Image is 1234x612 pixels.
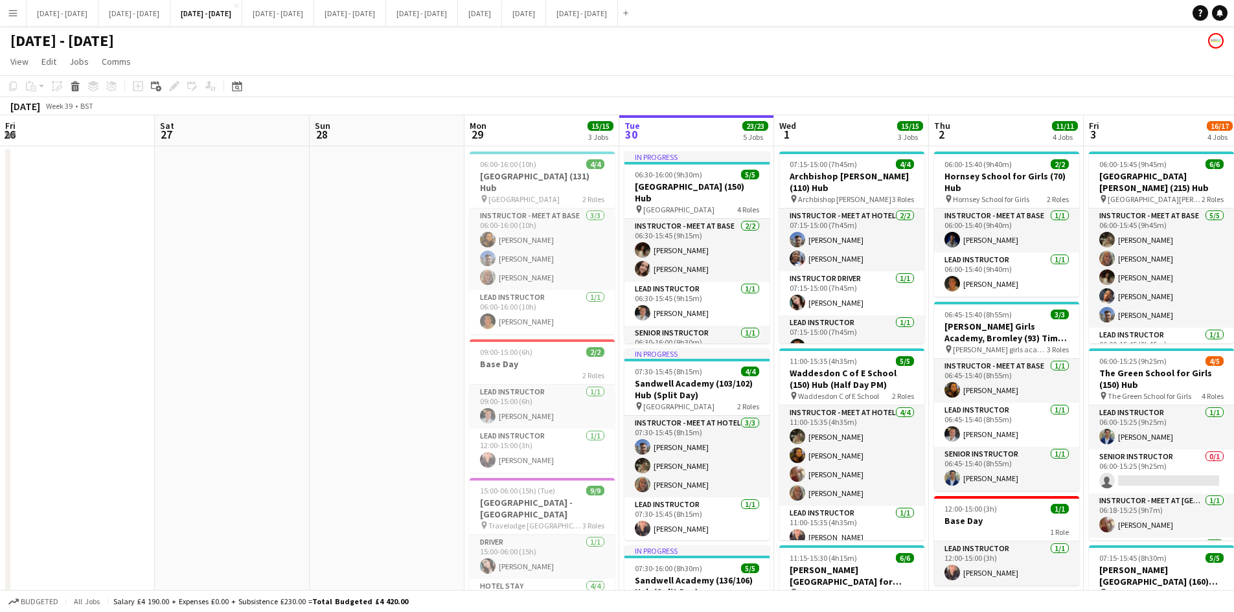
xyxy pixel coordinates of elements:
span: 5/5 [896,356,914,366]
app-card-role: Lead Instructor1/112:00-15:00 (3h)[PERSON_NAME] [470,429,615,473]
h3: [GEOGRAPHIC_DATA][PERSON_NAME] (215) Hub [1089,170,1234,194]
span: 6/6 [1205,159,1224,169]
span: 06:00-15:40 (9h40m) [944,159,1012,169]
app-card-role: Instructor - Meet at Base2/206:30-15:45 (9h15m)[PERSON_NAME][PERSON_NAME] [624,219,770,282]
button: [DATE] - [DATE] [98,1,170,26]
span: 11:15-15:30 (4h15m) [790,553,857,563]
span: Comms [102,56,131,67]
span: Wed [779,120,796,131]
span: 2 Roles [1202,588,1224,598]
app-card-role: Instructor - Meet at Base1/106:00-15:40 (9h40m)[PERSON_NAME] [934,209,1079,253]
div: 3 Jobs [898,132,922,142]
app-card-role: Lead Instructor1/109:00-15:00 (6h)[PERSON_NAME] [470,385,615,429]
div: 06:00-15:25 (9h25m)4/5The Green School for Girls (150) Hub The Green School for Girls4 RolesLead ... [1089,348,1234,540]
button: [DATE] - [DATE] [242,1,314,26]
app-job-card: 12:00-15:00 (3h)1/1Base Day1 RoleLead Instructor1/112:00-15:00 (3h)[PERSON_NAME] [934,496,1079,585]
span: [GEOGRAPHIC_DATA][PERSON_NAME] [1108,194,1202,204]
span: 29 [468,127,486,142]
span: 2 Roles [1202,194,1224,204]
span: 11:00-15:35 (4h35m) [790,356,857,366]
span: 4/4 [586,159,604,169]
span: 2/2 [1051,159,1069,169]
h3: Sandwell Academy (136/106) Hub (Split Day) [624,574,770,598]
app-job-card: 09:00-15:00 (6h)2/2Base Day2 RolesLead Instructor1/109:00-15:00 (6h)[PERSON_NAME]Lead Instructor1... [470,339,615,473]
span: 4 Roles [1202,391,1224,401]
span: Sat [160,120,174,131]
app-job-card: 06:00-16:00 (10h)4/4[GEOGRAPHIC_DATA] (131) Hub [GEOGRAPHIC_DATA]2 RolesInstructor - Meet at Base... [470,152,615,334]
span: 2 [932,127,950,142]
span: 23/23 [742,121,768,131]
div: 4 Jobs [1207,132,1232,142]
app-card-role: Instructor Driver1/107:15-15:00 (7h45m)[PERSON_NAME] [779,271,924,315]
app-card-role: Instructor - Meet at School2/2 [1089,538,1234,600]
span: 9/9 [586,486,604,495]
span: 2 Roles [582,194,604,204]
span: 3 Roles [892,194,914,204]
span: 5/5 [1205,553,1224,563]
app-card-role: Senior Instructor0/106:00-15:25 (9h25m) [1089,449,1234,493]
span: Travelodge [GEOGRAPHIC_DATA] [GEOGRAPHIC_DATA] [488,521,582,530]
span: 09:00-15:00 (6h) [480,347,532,357]
span: Week 39 [43,101,75,111]
span: 3 Roles [582,521,604,530]
span: Fri [5,120,16,131]
button: [DATE] - [DATE] [386,1,458,26]
span: 07:30-16:00 (8h30m) [635,563,702,573]
span: Budgeted [21,597,58,606]
app-card-role: Lead Instructor1/107:15-15:00 (7h45m)[PERSON_NAME] [779,315,924,359]
span: 07:15-15:45 (8h30m) [1099,553,1167,563]
span: [GEOGRAPHIC_DATA] [643,402,714,411]
span: View [10,56,29,67]
span: Thu [934,120,950,131]
h3: [PERSON_NAME][GEOGRAPHIC_DATA] (160) Hub [1089,564,1234,587]
span: 4/4 [896,159,914,169]
div: [DATE] [10,100,40,113]
h3: Sandwell Academy (103/102) Hub (Split Day) [624,378,770,401]
app-card-role: Lead Instructor1/106:00-16:00 (10h)[PERSON_NAME] [470,290,615,334]
app-job-card: In progress07:30-15:45 (8h15m)4/4Sandwell Academy (103/102) Hub (Split Day) [GEOGRAPHIC_DATA]2 Ro... [624,348,770,540]
app-card-role: Senior Instructor1/106:45-15:40 (8h55m)[PERSON_NAME] [934,447,1079,491]
h3: The Green School for Girls (150) Hub [1089,367,1234,391]
span: 3 Roles [892,588,914,598]
app-card-role: Lead Instructor1/106:30-15:45 (9h15m)[PERSON_NAME] [624,282,770,326]
h3: Hornsey School for Girls (70) Hub [934,170,1079,194]
button: [DATE] - [DATE] [546,1,618,26]
h3: Base Day [934,515,1079,527]
app-card-role: Instructor - Meet at Hotel3/307:30-15:45 (8h15m)[PERSON_NAME][PERSON_NAME][PERSON_NAME] [624,416,770,497]
span: 15/15 [588,121,613,131]
div: 06:45-15:40 (8h55m)3/3[PERSON_NAME] Girls Academy, Bromley (93) Time Attack [PERSON_NAME] girls a... [934,302,1079,491]
app-job-card: 07:15-15:00 (7h45m)4/4Archbishop [PERSON_NAME] (110) Hub Archbishop [PERSON_NAME]3 RolesInstructo... [779,152,924,343]
div: BST [80,101,93,111]
h3: Base Day [470,358,615,370]
span: 11/11 [1052,121,1078,131]
span: 3 [1087,127,1099,142]
app-card-role: Instructor - Meet at Hotel4/411:00-15:35 (4h35m)[PERSON_NAME][PERSON_NAME][PERSON_NAME][PERSON_NAME] [779,405,924,506]
span: 3 Roles [1047,345,1069,354]
app-card-role: Lead Instructor1/107:30-15:45 (8h15m)[PERSON_NAME] [624,497,770,541]
span: Fri [1089,120,1099,131]
div: 06:00-15:40 (9h40m)2/2Hornsey School for Girls (70) Hub Hornsey School for Girls2 RolesInstructor... [934,152,1079,297]
button: [DATE] - [DATE] [170,1,242,26]
div: 5 Jobs [743,132,768,142]
span: 2 Roles [582,370,604,380]
div: In progress06:30-16:00 (9h30m)5/5[GEOGRAPHIC_DATA] (150) Hub [GEOGRAPHIC_DATA]4 RolesInstructor -... [624,152,770,343]
span: 6/6 [896,553,914,563]
span: 06:45-15:40 (8h55m) [944,310,1012,319]
h3: [GEOGRAPHIC_DATA] - [GEOGRAPHIC_DATA] [470,497,615,520]
div: In progress [624,545,770,556]
span: 12:00-15:00 (3h) [944,504,997,514]
app-card-role: Lead Instructor1/106:45-15:40 (8h55m)[PERSON_NAME] [934,403,1079,447]
span: 15:00-06:00 (15h) (Tue) [480,486,555,495]
span: Hornsey School for Girls [953,194,1029,204]
div: 11:00-15:35 (4h35m)5/5Waddesdon C of E School (150) Hub (Half Day PM) Waddesdon C of E School2 Ro... [779,348,924,540]
span: 4/4 [741,367,759,376]
h3: Archbishop [PERSON_NAME] (110) Hub [779,170,924,194]
span: 1 [777,127,796,142]
a: Edit [36,53,62,70]
div: 4 Jobs [1053,132,1077,142]
span: 06:00-15:25 (9h25m) [1099,356,1167,366]
span: 30 [623,127,640,142]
